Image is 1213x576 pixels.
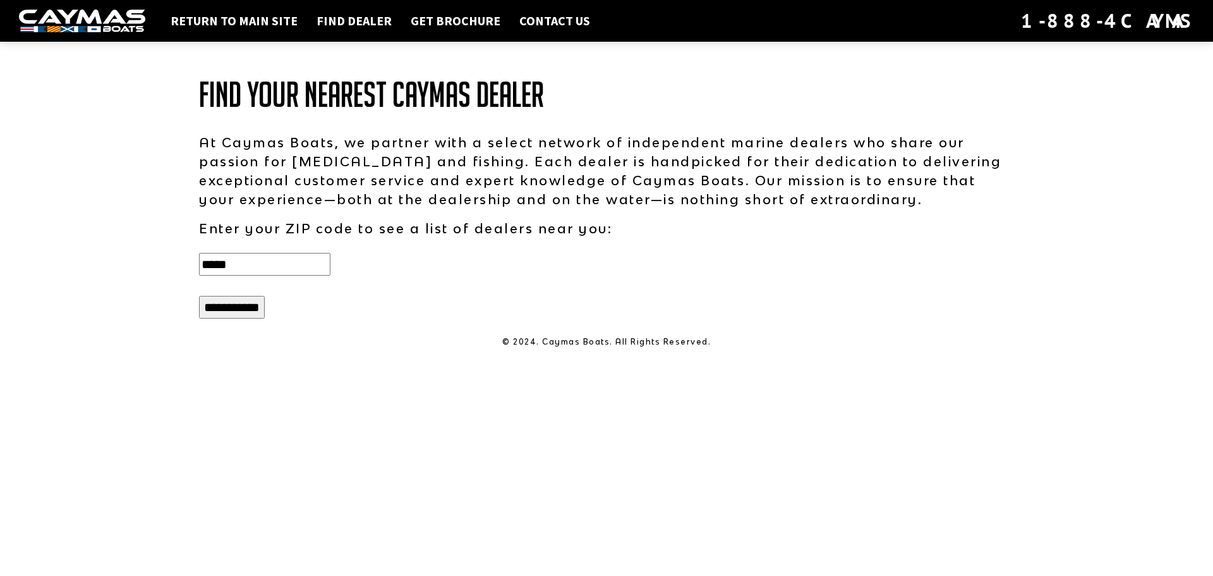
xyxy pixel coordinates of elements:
[199,336,1014,348] p: © 2024. Caymas Boats. All Rights Reserved.
[1021,7,1194,35] div: 1-888-4CAYMAS
[513,13,596,29] a: Contact Us
[199,219,1014,238] p: Enter your ZIP code to see a list of dealers near you:
[199,76,1014,114] h1: Find Your Nearest Caymas Dealer
[404,13,507,29] a: Get Brochure
[164,13,304,29] a: Return to main site
[19,9,145,33] img: white-logo-c9c8dbefe5ff5ceceb0f0178aa75bf4bb51f6bca0971e226c86eb53dfe498488.png
[199,133,1014,209] p: At Caymas Boats, we partner with a select network of independent marine dealers who share our pas...
[310,13,398,29] a: Find Dealer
